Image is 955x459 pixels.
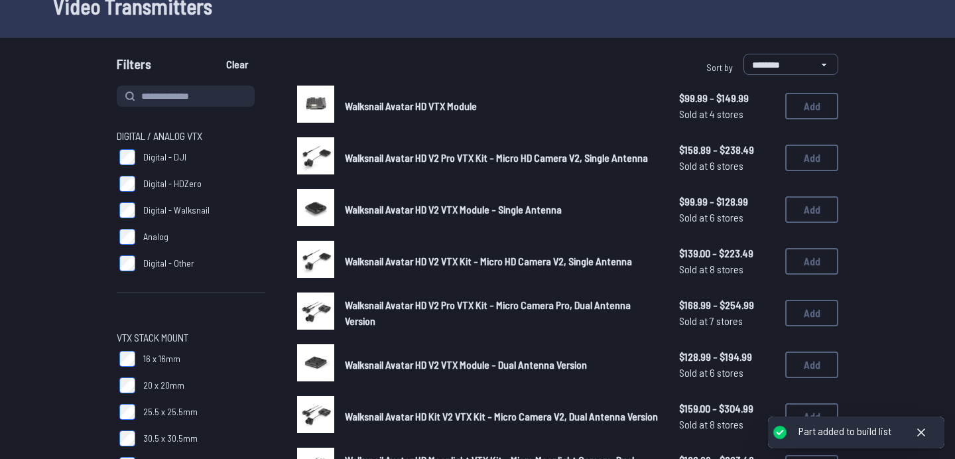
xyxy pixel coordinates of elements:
span: Digital / Analog VTX [117,128,202,144]
button: Add [785,403,838,430]
select: Sort by [743,54,838,75]
span: Sort by [706,62,733,73]
span: $99.99 - $128.99 [679,194,775,210]
span: Walksnail Avatar HD Kit V2 VTX Kit - Micro Camera V2, Dual Antenna Version [345,410,658,423]
input: Digital - HDZero [119,176,135,192]
input: 25.5 x 25.5mm [119,404,135,420]
span: $159.00 - $304.99 [679,401,775,417]
span: Sold at 8 stores [679,261,775,277]
span: Sold at 6 stores [679,210,775,226]
span: Sold at 7 stores [679,313,775,329]
img: image [297,241,334,278]
a: Walksnail Avatar HD V2 VTX Kit - Micro HD Camera V2, Single Antenna [345,253,658,269]
a: image [297,137,334,178]
span: Walksnail Avatar HD V2 VTX Kit - Micro HD Camera V2, Single Antenna [345,255,632,267]
input: Analog [119,229,135,245]
span: Digital - Walksnail [143,204,210,217]
button: Add [785,352,838,378]
button: Clear [215,54,259,75]
img: image [297,137,334,174]
input: Digital - DJI [119,149,135,165]
span: 20 x 20mm [143,379,184,392]
img: image [297,344,334,381]
span: Analog [143,230,168,243]
a: image [297,86,334,127]
a: image [297,344,334,385]
span: Sold at 6 stores [679,365,775,381]
span: Sold at 4 stores [679,106,775,122]
a: image [297,293,334,334]
input: Digital - Other [119,255,135,271]
a: image [297,396,334,437]
span: VTX Stack Mount [117,330,188,346]
span: $139.00 - $223.49 [679,245,775,261]
a: Walksnail Avatar HD V2 VTX Module - Single Antenna [345,202,658,218]
span: $158.89 - $238.49 [679,142,775,158]
span: Walksnail Avatar HD V2 Pro VTX Kit - Micro HD Camera V2, Single Antenna [345,151,648,164]
span: Sold at 8 stores [679,417,775,432]
a: Walksnail Avatar HD Kit V2 VTX Kit - Micro Camera V2, Dual Antenna Version [345,409,658,425]
span: 16 x 16mm [143,352,180,365]
a: Walksnail Avatar HD VTX Module [345,98,658,114]
input: 20 x 20mm [119,377,135,393]
span: Walksnail Avatar HD V2 Pro VTX Kit - Micro Camera Pro, Dual Antenna Version [345,298,631,327]
span: $128.99 - $194.99 [679,349,775,365]
a: Walksnail Avatar HD V2 Pro VTX Kit - Micro Camera Pro, Dual Antenna Version [345,297,658,329]
span: Digital - DJI [143,151,186,164]
button: Add [785,300,838,326]
input: 30.5 x 30.5mm [119,430,135,446]
input: 16 x 16mm [119,351,135,367]
img: image [297,293,334,330]
div: Part added to build list [798,425,891,438]
span: Digital - HDZero [143,177,202,190]
a: Walksnail Avatar HD V2 Pro VTX Kit - Micro HD Camera V2, Single Antenna [345,150,658,166]
span: Sold at 6 stores [679,158,775,174]
span: Digital - Other [143,257,194,270]
img: image [297,189,334,226]
span: Walksnail Avatar HD V2 VTX Module - Single Antenna [345,203,562,216]
span: Walksnail Avatar HD VTX Module [345,99,477,112]
button: Add [785,196,838,223]
span: $99.99 - $149.99 [679,90,775,106]
img: image [297,86,334,123]
span: Filters [117,54,151,80]
a: Walksnail Avatar HD V2 VTX Module - Dual Antenna Version [345,357,658,373]
span: Walksnail Avatar HD V2 VTX Module - Dual Antenna Version [345,358,587,371]
span: 25.5 x 25.5mm [143,405,198,419]
button: Add [785,248,838,275]
a: image [297,241,334,282]
img: image [297,396,334,433]
button: Add [785,145,838,171]
span: 30.5 x 30.5mm [143,432,198,445]
input: Digital - Walksnail [119,202,135,218]
span: $168.99 - $254.99 [679,297,775,313]
a: image [297,189,334,230]
button: Add [785,93,838,119]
